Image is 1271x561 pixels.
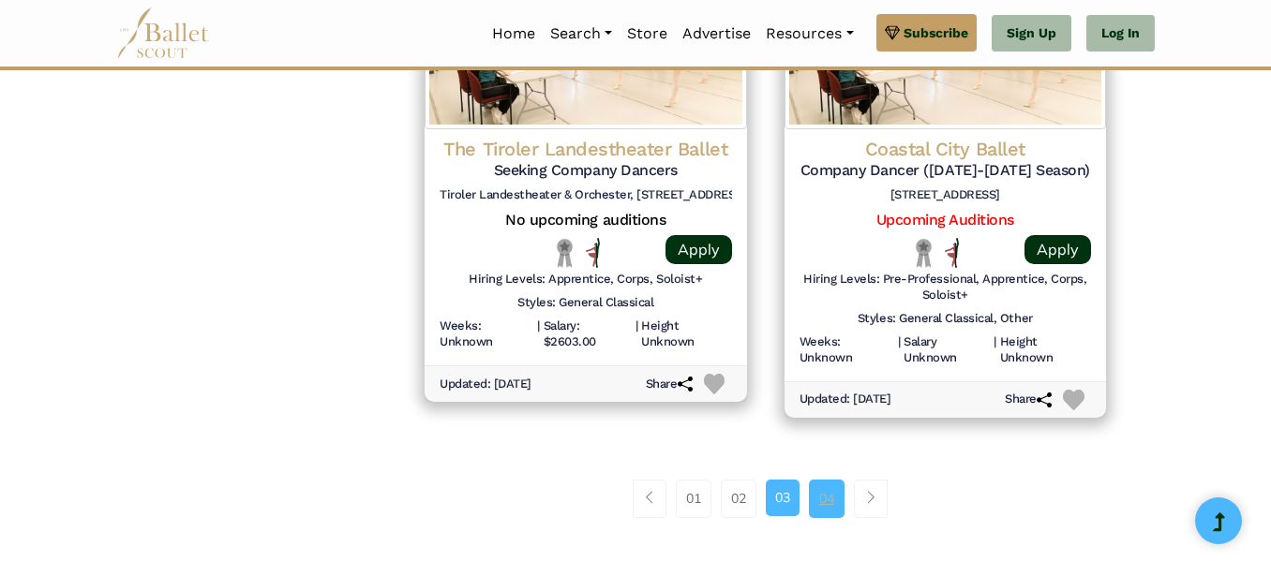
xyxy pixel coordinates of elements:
h6: Height Unknown [1000,334,1091,366]
h6: Salary: $2603.00 [544,318,632,350]
h6: Updated: [DATE] [440,376,531,392]
nav: Page navigation example [633,480,898,517]
h6: Share [1005,391,1052,407]
a: Resources [758,14,860,53]
h4: The Tiroler Landestheater Ballet [440,137,732,161]
h6: Share [646,376,693,392]
a: Home [485,14,543,53]
a: Upcoming Auditions [876,211,1014,229]
img: Local [912,238,935,267]
a: Sign Up [992,15,1071,52]
img: Heart [704,374,725,395]
h4: Coastal City Ballet [800,137,1092,161]
img: All [945,238,959,268]
a: 03 [766,480,800,515]
img: Heart [1063,390,1084,411]
a: 04 [809,480,845,517]
h6: Styles: General Classical [517,295,653,311]
h6: [STREET_ADDRESS] [800,187,1092,203]
h6: Height Unknown [641,318,731,350]
h6: | [537,318,540,350]
h6: | [994,334,996,366]
h5: Company Dancer ([DATE]-[DATE] Season) [800,161,1092,181]
h6: Hiring Levels: Pre-Professional, Apprentice, Corps, Soloist+ [800,272,1092,303]
img: gem.svg [885,22,900,43]
h6: Updated: [DATE] [800,391,891,407]
a: Log In [1086,15,1155,52]
a: 02 [721,480,756,517]
a: Apply [665,235,732,264]
span: Subscribe [904,22,968,43]
h5: No upcoming auditions [440,211,732,230]
img: All [586,238,600,268]
h6: | [635,318,638,350]
h6: Tiroler Landestheater & Orchester, [STREET_ADDRESS] [440,187,732,203]
h6: Salary Unknown [904,334,990,366]
a: Advertise [675,14,758,53]
h6: Weeks: Unknown [440,318,533,350]
a: Apply [1024,235,1091,264]
h6: | [898,334,901,366]
a: Store [620,14,675,53]
img: Local [553,238,576,267]
a: Subscribe [876,14,977,52]
a: 01 [676,480,711,517]
h6: Styles: General Classical, Other [858,311,1033,327]
h6: Hiring Levels: Apprentice, Corps, Soloist+ [469,272,702,288]
a: Search [543,14,620,53]
h5: Seeking Company Dancers [440,161,732,181]
h6: Weeks: Unknown [800,334,894,366]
